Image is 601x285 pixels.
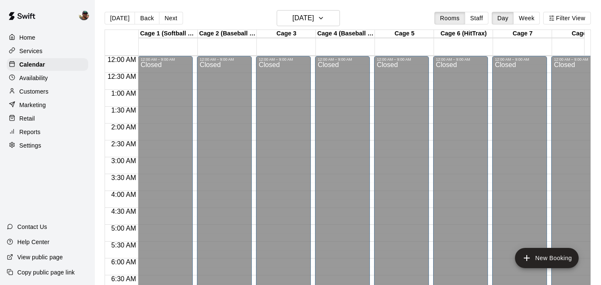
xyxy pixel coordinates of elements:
p: Settings [19,141,41,150]
img: Ben Boykin [79,10,89,20]
p: Home [19,33,35,42]
span: 1:00 AM [109,90,138,97]
span: 2:00 AM [109,124,138,131]
a: Customers [7,85,88,98]
p: Reports [19,128,40,136]
button: Week [513,12,540,24]
button: [DATE] [277,10,340,26]
span: 3:30 AM [109,174,138,181]
p: Contact Us [17,223,47,231]
p: Calendar [19,60,45,69]
span: 12:00 AM [105,56,138,63]
div: 12:00 AM – 9:00 AM [495,57,544,62]
button: Rooms [434,12,465,24]
span: 6:30 AM [109,275,138,282]
div: Cage 3 [257,30,316,38]
button: Back [135,12,159,24]
p: Customers [19,87,49,96]
span: 6:00 AM [109,258,138,266]
p: Marketing [19,101,46,109]
div: 12:00 AM – 9:00 AM [377,57,426,62]
p: Copy public page link [17,268,75,277]
h6: [DATE] [292,12,314,24]
button: Staff [465,12,489,24]
a: Services [7,45,88,57]
a: Settings [7,139,88,152]
div: Cage 2 (Baseball Pitching Machine) [198,30,257,38]
button: Day [492,12,514,24]
a: Marketing [7,99,88,111]
span: 3:00 AM [109,157,138,164]
div: 12:00 AM – 9:00 AM [140,57,190,62]
a: Availability [7,72,88,84]
p: View public page [17,253,63,261]
span: 4:00 AM [109,191,138,198]
div: Cage 1 (Softball Pitching Machine) [139,30,198,38]
div: Cage 6 (HitTrax) [434,30,493,38]
span: 1:30 AM [109,107,138,114]
p: Retail [19,114,35,123]
a: Retail [7,112,88,125]
button: [DATE] [105,12,135,24]
div: Cage 7 [493,30,552,38]
div: 12:00 AM – 9:00 AM [199,57,249,62]
div: 12:00 AM – 9:00 AM [318,57,367,62]
span: 12:30 AM [105,73,138,80]
button: add [515,248,579,268]
a: Home [7,31,88,44]
span: 2:30 AM [109,140,138,148]
a: Calendar [7,58,88,71]
div: 12:00 AM – 9:00 AM [259,57,308,62]
p: Availability [19,74,48,82]
span: 5:30 AM [109,242,138,249]
div: Cage 5 [375,30,434,38]
button: Next [159,12,183,24]
div: 12:00 AM – 9:00 AM [436,57,485,62]
a: Reports [7,126,88,138]
button: Filter View [543,12,590,24]
p: Help Center [17,238,49,246]
div: Ben Boykin [77,7,95,24]
span: 4:30 AM [109,208,138,215]
span: 5:00 AM [109,225,138,232]
div: Cage 4 (Baseball Pitching Machine) [316,30,375,38]
p: Services [19,47,43,55]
